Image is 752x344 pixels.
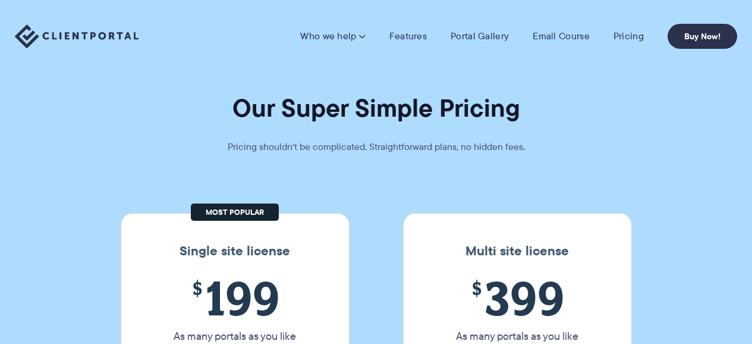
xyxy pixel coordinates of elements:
[416,243,619,259] h3: Multi site license
[436,271,599,325] span: 399
[668,24,737,49] a: Buy Now!
[389,30,427,42] a: Features
[133,243,337,259] h3: Single site license
[613,30,644,42] a: Pricing
[154,271,316,325] span: 199
[533,30,590,42] a: Email Course
[198,139,555,155] p: Pricing shouldn't be complicated. Straightforward plans, no hidden fees.
[300,30,365,42] a: Who we help
[451,30,509,42] a: Portal Gallery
